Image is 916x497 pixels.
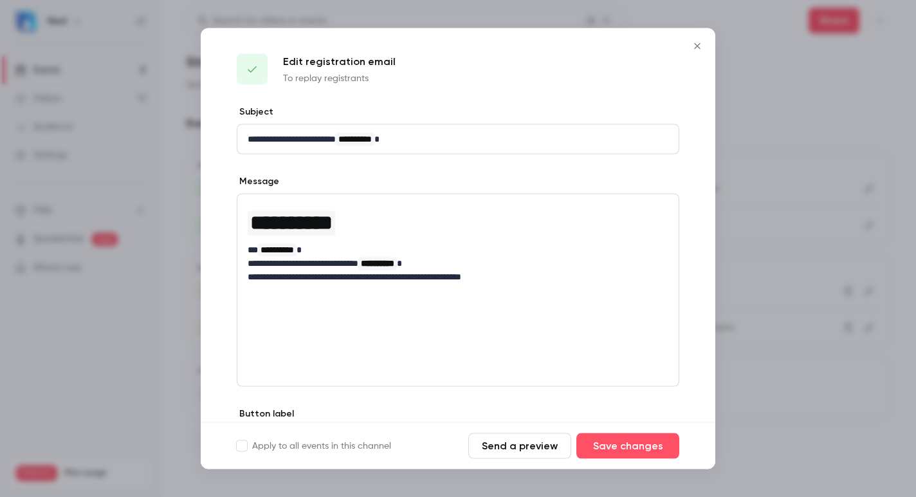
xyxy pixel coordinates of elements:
[237,125,679,154] div: editor
[237,106,273,118] label: Subject
[283,72,396,85] p: To replay registrants
[684,33,710,59] button: Close
[283,54,396,70] p: Edit registration email
[237,175,279,188] label: Message
[237,440,391,453] label: Apply to all events in this channel
[237,194,679,292] div: editor
[237,408,294,420] label: Button label
[576,433,679,459] button: Save changes
[468,433,571,459] button: Send a preview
